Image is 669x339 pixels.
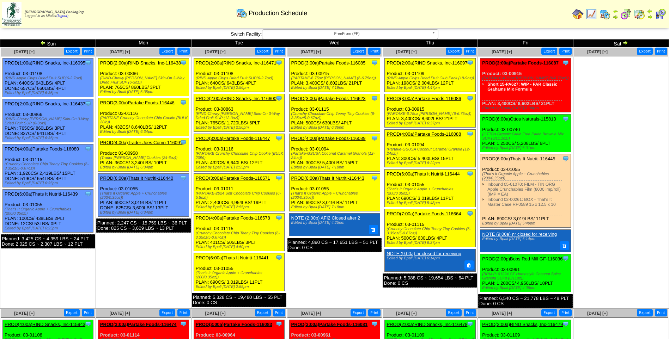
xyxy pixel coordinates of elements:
div: Product: 03-00991 PLAN: 1,200CS / 4,950LBS / 10PLT [480,254,571,292]
div: (That's It Organic Apple + Crunchables (200/0.35oz)) [482,172,571,180]
img: Tooltip [562,255,569,262]
img: Tooltip [180,139,187,146]
div: Edited by Bpali [DATE] 4:05pm [482,286,571,290]
img: Tooltip [467,320,474,327]
div: (PARTAKE-6.75oz [PERSON_NAME] (6-6.75oz)) [482,76,571,80]
span: [DATE] [+] [492,311,512,316]
div: (Crunchy Chocolate Chip Teeny Tiny Cookies (6-3.35oz/5-0.67oz)) [387,227,475,235]
a: PROD(4:00a)Partake Foods-116080 [5,146,79,152]
div: (RIND-Chewy [PERSON_NAME] Skin-On 3-Way Dried Fruit SUP (6-3oz)) [5,117,93,125]
img: arrowleft.gif [40,40,46,45]
div: Edited by Bpali [DATE] 6:36pm [291,125,380,130]
img: calendarblend.gif [620,8,632,20]
button: Export [255,309,271,316]
a: PROD(1:00a)RIND Snacks, Inc-116095 [5,60,85,66]
span: [DATE] [+] [396,311,416,316]
a: PROD(6:00a)Thats It Nutriti-116444 [387,171,460,177]
button: Export [351,48,366,55]
img: Tooltip [371,95,378,102]
a: PROD(4:00a)RIND Snacks, Inc-115943 [5,322,85,327]
a: PROD(3:00a)Partake Foods-116085 [291,60,366,66]
button: Delete Note [464,260,474,270]
button: Export [446,309,462,316]
a: PROD(4:00a)Partake Foods-116578 [196,215,270,221]
img: Tooltip [467,210,474,217]
div: Edited by Bpali [DATE] 2:55pm [196,165,284,169]
div: (PARTAKE-6.75oz [PERSON_NAME] (6-6.75oz)) [291,76,380,80]
div: (RIND Apple Chips Dried Fruit SUP(6-2.7oz)) [196,76,284,80]
div: (That's It Organic Apple + Crunchables (200/0.35oz)) [291,191,380,200]
div: Edited by Bpali [DATE] 6:37pm [387,121,475,125]
div: (OTTOs Organic Grain Free Paleo Brownie Mix SUP (6/11.1oz)) [482,132,571,141]
div: Product: 03-01116 PLAN: 432CS / 8,640LBS / 12PLT [98,98,189,136]
img: arrowleft.gif [647,8,653,14]
a: [DATE] [+] [14,49,35,54]
div: Edited by Bpali [DATE] 6:14pm [482,237,567,241]
button: Export [541,48,557,55]
div: Edited by Bpali [DATE] 5:48pm [387,201,475,205]
div: (Partake-GSUSA Coconut Caramel Granola (12-24oz)) [291,152,380,160]
a: PROD(3:00a)Partake Foods-116447 [196,136,270,141]
a: [DATE] [+] [587,311,608,316]
button: Export [64,309,80,316]
button: Print [655,48,667,55]
div: (RIND Apple Chips Dried Fruit SUP(6-2.7oz)) [5,76,93,80]
img: Tooltip [371,320,378,327]
a: Inbound 02-00261: BOX - That's It Master Case RP0589 15 x 12.5 x 10 [487,197,555,207]
img: Tooltip [275,320,282,327]
button: Delete Note [369,225,378,234]
div: (That's It Organic Apple + Crunchables (200/0.35oz)) [100,191,189,200]
div: Product: 03-01115 PLAN: 500CS / 630LBS / 4PLT [289,94,380,132]
a: NOTE (9:00a) nr closed for receiving [482,232,557,237]
a: PROD(2:00p)Bobs Red Mill GF-116036 [482,256,562,261]
div: Product: 03-01116 PLAN: 432CS / 8,640LBS / 12PLT [194,134,284,172]
div: Edited by Bpali [DATE] 6:37pm [387,241,475,245]
div: Edited by Bpali [DATE] 8:22pm [387,161,475,165]
div: (Crunchy Chocolate Chip Teeny Tiny Cookies (6-3.35oz/5-0.67oz)) [196,231,284,240]
img: calendarprod.gif [236,7,247,19]
button: Print [273,309,285,316]
div: Product: 03-01115 PLAN: 401CS / 505LBS / 3PLT [194,214,284,251]
div: Planned: 6,540 CS ~ 21,778 LBS ~ 48 PLT Done: 0 CS [478,294,573,308]
div: Product: 03-00740 PLAN: 1,250CS / 5,208LBS / 6PLT [480,115,571,152]
a: PROD(2:00a)RIND Snacks, Inc-116437 [5,101,85,106]
a: (logout) [56,14,68,18]
img: Tooltip [85,145,92,152]
div: Edited by Bpali [DATE] 6:38pm [482,106,571,110]
a: PROD(3:00a)Partake Foods-116474 [100,322,177,327]
img: Tooltip [467,59,474,66]
img: arrowright.gif [622,40,628,45]
div: Product: 03-01094 PLAN: 300CS / 5,400LBS / 15PLT [385,130,475,167]
button: Delete Note [560,241,569,250]
button: Print [82,48,94,55]
img: calendarprod.gif [599,8,610,20]
button: Export [64,48,80,55]
a: PROD(3:00a)Partake Foods-116623 [291,96,366,101]
a: Inbound 05-01070: FILM - TIN ORG Apple Crunchables Film (8000 imp/roll)(IMP = EA) [487,182,560,197]
a: PROD(2:00a)RIND Snacks, Inc-116600 [196,96,276,101]
span: FreeFrom (FF) [265,30,429,38]
div: Edited by Bpali [DATE] 6:35pm [100,90,189,94]
div: (Trader [PERSON_NAME] Cookies (24-6oz)) [100,156,189,160]
div: Product: 03-01115 PLAN: 500CS / 630LBS / 4PLT [385,209,475,247]
span: [DATE] [+] [300,49,321,54]
div: Product: 03-00866 PLAN: 765CS / 860LBS / 3PLT [98,58,189,96]
div: Edited by Bpali [DATE] 2:55pm [196,205,284,209]
img: Tooltip [275,95,282,102]
button: Export [351,309,366,316]
div: (RIND-Chewy [PERSON_NAME] Skin-On 3-Way Dried Fruit SUP (12-3oz)) [196,112,284,120]
a: PROD(4:00a)Partake Foods-116088 [387,131,461,137]
div: (Partake-GSUSA Coconut Caramel Granola (12-24oz)) [387,147,475,156]
button: Export [446,48,462,55]
div: Product: 03-00958 PLAN: 360CS / 3,240LBS / 10PLT [98,138,189,172]
button: Print [464,309,476,316]
div: Edited by Bpali [DATE] 6:34pm [100,130,189,134]
a: PROD(2:00a)RIND Snacks, Inc-116438 [100,60,181,66]
div: (RIND-Chewy [PERSON_NAME] Skin-On 3-Way Dried Fruit SUP (6-3oz)) [100,76,189,85]
div: Edited by Bpali [DATE] 4:50pm [196,245,284,249]
div: Edited by Bpali [DATE] 7:18pm [291,165,380,169]
div: Edited by Bpali [DATE] 6:01pm [482,146,571,150]
span: Production Schedule [249,10,307,17]
a: PROD(6:00a)Thats It Nutriti-116440 [100,175,173,181]
div: Product: 03-00863 PLAN: 765CS / 1,720LBS / 6PLT [194,94,284,132]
